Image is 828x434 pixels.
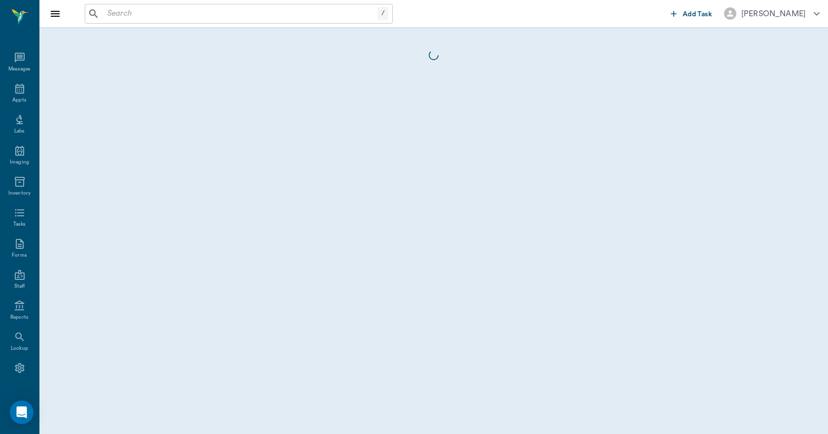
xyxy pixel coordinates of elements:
button: [PERSON_NAME] [716,4,828,23]
h6: Nectar [29,5,31,27]
div: Open Intercom Messenger [10,401,34,424]
div: / [378,7,388,20]
input: Search [103,7,378,21]
button: Close drawer [45,4,65,24]
button: Add Task [667,4,716,23]
div: [PERSON_NAME] [741,8,806,20]
div: Messages [8,66,31,73]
